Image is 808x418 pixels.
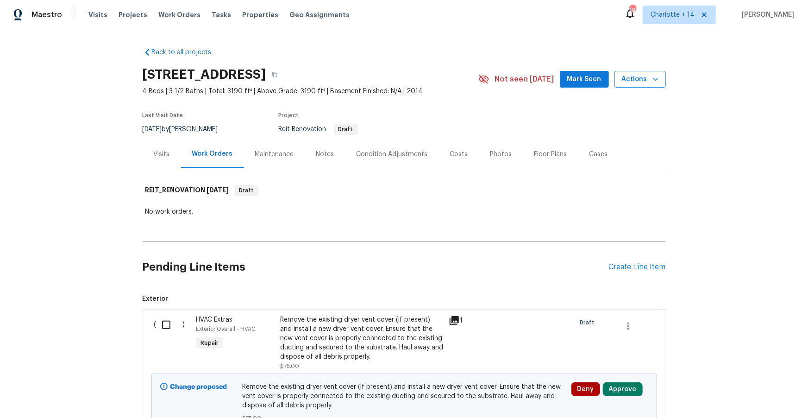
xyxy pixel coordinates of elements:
[629,6,636,15] div: 191
[279,126,358,133] span: Reit Renovation
[88,10,107,19] span: Visits
[738,10,794,19] span: [PERSON_NAME]
[280,315,443,361] div: Remove the existing dryer vent cover (if present) and install a new dryer vent cover. Ensure that...
[622,74,658,85] span: Actions
[212,12,231,18] span: Tasks
[154,150,170,159] div: Visits
[31,10,62,19] span: Maestro
[289,10,350,19] span: Geo Assignments
[580,318,598,327] span: Draft
[143,70,266,79] h2: [STREET_ADDRESS]
[449,315,485,326] div: 1
[143,246,609,289] h2: Pending Line Items
[603,382,643,396] button: Approve
[143,87,478,96] span: 4 Beds | 3 1/2 Baths | Total: 3190 ft² | Above Grade: 3190 ft² | Basement Finished: N/A | 2014
[143,124,229,135] div: by [PERSON_NAME]
[571,382,600,396] button: Deny
[335,127,357,132] span: Draft
[196,317,232,323] span: HVAC Extras
[534,150,567,159] div: Floor Plans
[651,10,695,19] span: Charlotte + 14
[495,75,554,84] span: Not seen [DATE]
[158,10,200,19] span: Work Orders
[450,150,468,159] div: Costs
[357,150,428,159] div: Condition Adjustments
[255,150,294,159] div: Maintenance
[143,176,666,205] div: REIT_RENOVATION [DATE]Draft
[280,363,299,369] span: $75.00
[207,187,229,193] span: [DATE]
[614,71,666,88] button: Actions
[170,384,227,390] b: Change proposed
[143,294,666,304] span: Exterior
[279,113,299,118] span: Project
[143,126,162,133] span: [DATE]
[266,66,283,83] button: Copy Address
[145,185,229,196] h6: REIT_RENOVATION
[567,74,601,85] span: Mark Seen
[242,382,566,410] span: Remove the existing dryer vent cover (if present) and install a new dryer vent cover. Ensure that...
[192,149,233,158] div: Work Orders
[560,71,609,88] button: Mark Seen
[145,207,663,216] div: No work orders.
[609,263,666,272] div: Create Line Item
[143,48,232,57] a: Back to all projects
[316,150,334,159] div: Notes
[151,312,194,374] div: ( )
[490,150,512,159] div: Photos
[119,10,147,19] span: Projects
[589,150,608,159] div: Cases
[143,113,183,118] span: Last Visit Date
[197,338,222,348] span: Repair
[236,186,258,195] span: Draft
[242,10,278,19] span: Properties
[196,326,256,332] span: Exterior Overall - HVAC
